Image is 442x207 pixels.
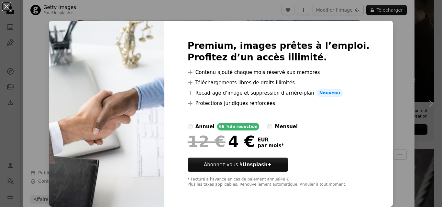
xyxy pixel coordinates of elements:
[258,137,284,143] span: EUR
[258,143,284,149] span: par mois *
[242,162,271,168] strong: Unsplash+
[188,99,370,107] li: Protections juridiques renforcées
[188,89,370,97] li: Recadrage d’image et suppression d’arrière-plan
[188,158,288,172] button: Abonnez-vous àUnsplash+
[188,124,193,129] input: annuel66 %de réduction
[188,133,255,150] div: 4 €
[267,124,272,129] input: mensuel
[188,40,370,63] h2: Premium, images prêtes à l’emploi. Profitez d’un accès illimité.
[188,133,226,150] span: 12 €
[188,68,370,76] li: Contenu ajouté chaque mois réservé aux membres
[49,21,164,207] img: premium_photo-1683140722537-0eb6f05b57d4
[188,177,370,187] div: * Facturé à l’avance en cas de paiement annuel 48 € Plus les taxes applicables. Renouvellement au...
[217,123,260,130] div: 66 % de réduction
[317,89,343,97] span: Nouveau
[195,123,215,130] div: annuel
[188,79,370,87] li: Téléchargements libres de droits illimités
[275,123,298,130] div: mensuel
